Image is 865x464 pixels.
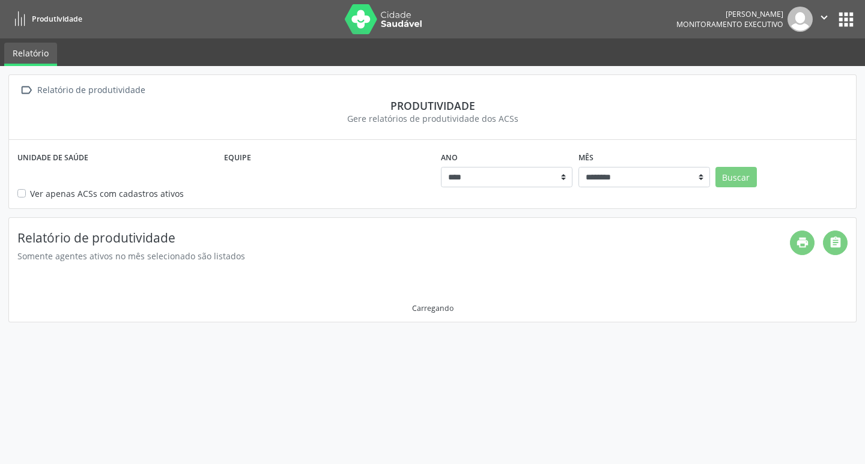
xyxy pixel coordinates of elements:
img: img [788,7,813,32]
h4: Relatório de produtividade [17,230,790,246]
div: Gere relatórios de produtividade dos ACSs [17,112,848,125]
label: Equipe [224,148,251,167]
span: Produtividade [32,14,82,24]
button: apps [836,9,857,30]
a:  Relatório de produtividade [17,82,147,99]
i:  [818,11,831,24]
a: Relatório [4,43,57,66]
i:  [17,82,35,99]
button: Buscar [715,167,757,187]
label: Ver apenas ACSs com cadastros ativos [30,187,184,200]
a: Produtividade [8,9,82,29]
label: Unidade de saúde [17,148,88,167]
button:  [813,7,836,32]
div: Produtividade [17,99,848,112]
span: Monitoramento Executivo [676,19,783,29]
label: Ano [441,148,458,167]
div: Somente agentes ativos no mês selecionado são listados [17,250,790,262]
div: [PERSON_NAME] [676,9,783,19]
div: Relatório de produtividade [35,82,147,99]
div: Carregando [412,303,454,313]
label: Mês [578,148,593,167]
